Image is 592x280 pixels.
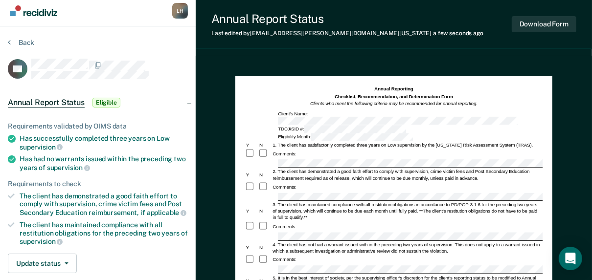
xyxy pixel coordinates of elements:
[258,245,272,251] div: N
[20,237,63,245] span: supervision
[147,209,186,216] span: applicable
[92,98,120,108] span: Eligible
[245,142,258,148] div: Y
[8,254,77,273] button: Update status
[433,30,483,37] span: a few seconds ago
[272,184,297,190] div: Comments:
[20,155,188,172] div: Has had no warrants issued within the preceding two years of
[211,30,483,37] div: Last edited by [EMAIL_ADDRESS][PERSON_NAME][DOMAIN_NAME][US_STATE]
[211,12,483,26] div: Annual Report Status
[277,133,414,142] div: Eligibility Month:
[245,172,258,178] div: Y
[20,192,188,217] div: The client has demonstrated a good faith effort to comply with supervision, crime victim fees and...
[272,142,543,148] div: 1. The client has satisfactorily completed three years on Low supervision by the [US_STATE] Risk ...
[258,208,272,215] div: N
[10,5,57,16] img: Recidiviz
[272,202,543,221] div: 3. The client has maintained compliance with all restitution obligations in accordance to PD/POP-...
[8,180,188,188] div: Requirements to check
[20,143,63,151] span: supervision
[272,223,297,230] div: Comments:
[258,142,272,148] div: N
[20,221,188,246] div: The client has maintained compliance with all restitution obligations for the preceding two years of
[374,86,413,92] strong: Annual Reporting
[272,151,297,157] div: Comments:
[8,98,85,108] span: Annual Report Status
[245,208,258,215] div: Y
[310,101,478,106] em: Clients who meet the following criteria may be recommended for annual reporting.
[272,257,297,263] div: Comments:
[277,110,543,125] div: Client's Name:
[245,245,258,251] div: Y
[272,241,543,254] div: 4. The client has not had a warrant issued with in the preceding two years of supervision. This d...
[512,16,576,32] button: Download Form
[335,94,453,99] strong: Checklist, Recommendation, and Determination Form
[559,247,582,270] div: Open Intercom Messenger
[8,38,34,47] button: Back
[272,169,543,181] div: 2. The client has demonstrated a good faith effort to comply with supervision, crime victim fees ...
[277,125,407,133] div: TDCJ/SID #:
[47,164,90,172] span: supervision
[20,134,188,151] div: Has successfully completed three years on Low
[8,122,188,130] div: Requirements validated by OIMS data
[172,3,188,19] div: L H
[258,172,272,178] div: N
[172,3,188,19] button: Profile dropdown button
